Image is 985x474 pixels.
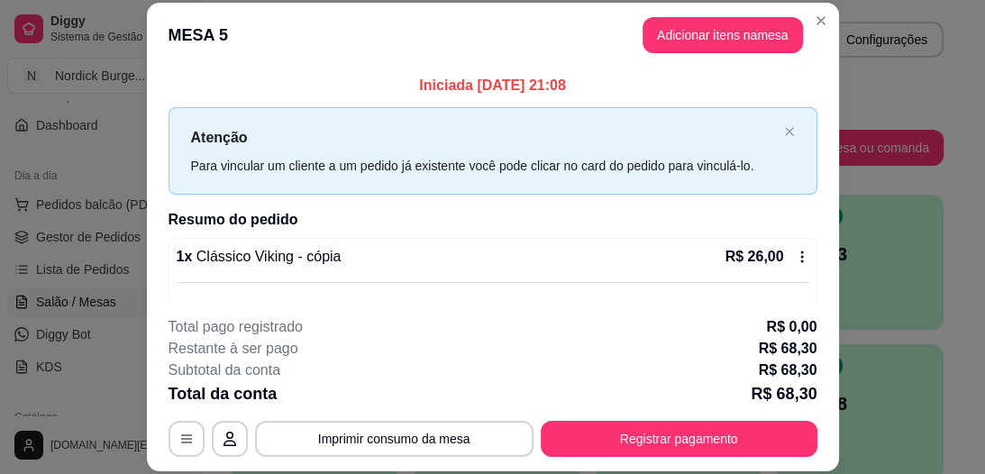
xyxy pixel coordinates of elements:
p: Restante à ser pago [169,338,298,360]
button: Close [807,6,835,35]
button: Registrar pagamento [541,421,817,457]
button: Adicionar itens namesa [643,17,803,53]
p: R$ 0,00 [766,316,816,338]
button: Imprimir consumo da mesa [255,421,534,457]
p: Total da conta [169,381,278,406]
p: Total pago registrado [169,316,303,338]
p: R$ 68,30 [759,360,817,381]
span: Clássico Viking - cópia [192,249,341,264]
p: R$ 68,30 [759,338,817,360]
p: Atenção [191,126,777,149]
button: close [784,126,795,138]
span: close [784,126,795,137]
header: MESA 5 [147,3,839,68]
p: R$ 26,00 [725,246,784,268]
p: Subtotal da conta [169,360,281,381]
p: Complementos do pedido [177,297,809,319]
p: 1 x [177,246,342,268]
p: Iniciada [DATE] 21:08 [169,75,817,96]
h2: Resumo do pedido [169,209,817,231]
p: R$ 68,30 [751,381,816,406]
div: Para vincular um cliente a um pedido já existente você pode clicar no card do pedido para vinculá... [191,156,777,176]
